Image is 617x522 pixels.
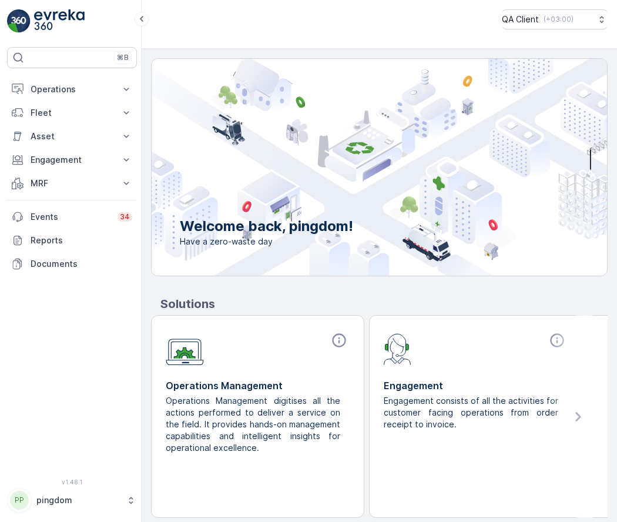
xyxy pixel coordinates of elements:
[166,379,350,393] p: Operations Management
[384,379,568,393] p: Engagement
[99,59,607,276] img: city illustration
[7,101,137,125] button: Fleet
[117,53,129,62] p: ⌘B
[7,9,31,33] img: logo
[384,395,558,430] p: Engagement consists of all the activities for customer facing operations from order receipt to in...
[7,148,137,172] button: Engagement
[31,154,113,166] p: Engagement
[7,125,137,148] button: Asset
[180,217,353,236] p: Welcome back, pingdom!
[544,15,574,24] p: ( +03:00 )
[166,332,204,366] img: module-icon
[120,212,130,222] p: 34
[7,488,137,513] button: PPpingdom
[31,107,113,119] p: Fleet
[31,130,113,142] p: Asset
[166,395,340,454] p: Operations Management digitises all the actions performed to deliver a service on the field. It p...
[160,295,608,313] p: Solutions
[7,205,137,229] a: Events34
[7,78,137,101] button: Operations
[34,9,85,33] img: logo_light-DOdMpM7g.png
[31,83,113,95] p: Operations
[502,14,539,25] p: QA Client
[384,332,411,365] img: module-icon
[31,258,132,270] p: Documents
[31,235,132,246] p: Reports
[180,236,353,247] span: Have a zero-waste day
[7,172,137,195] button: MRF
[7,229,137,252] a: Reports
[31,211,110,223] p: Events
[10,491,29,510] div: PP
[7,478,137,486] span: v 1.48.1
[502,9,608,29] button: QA Client(+03:00)
[31,178,113,189] p: MRF
[36,494,120,506] p: pingdom
[7,252,137,276] a: Documents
